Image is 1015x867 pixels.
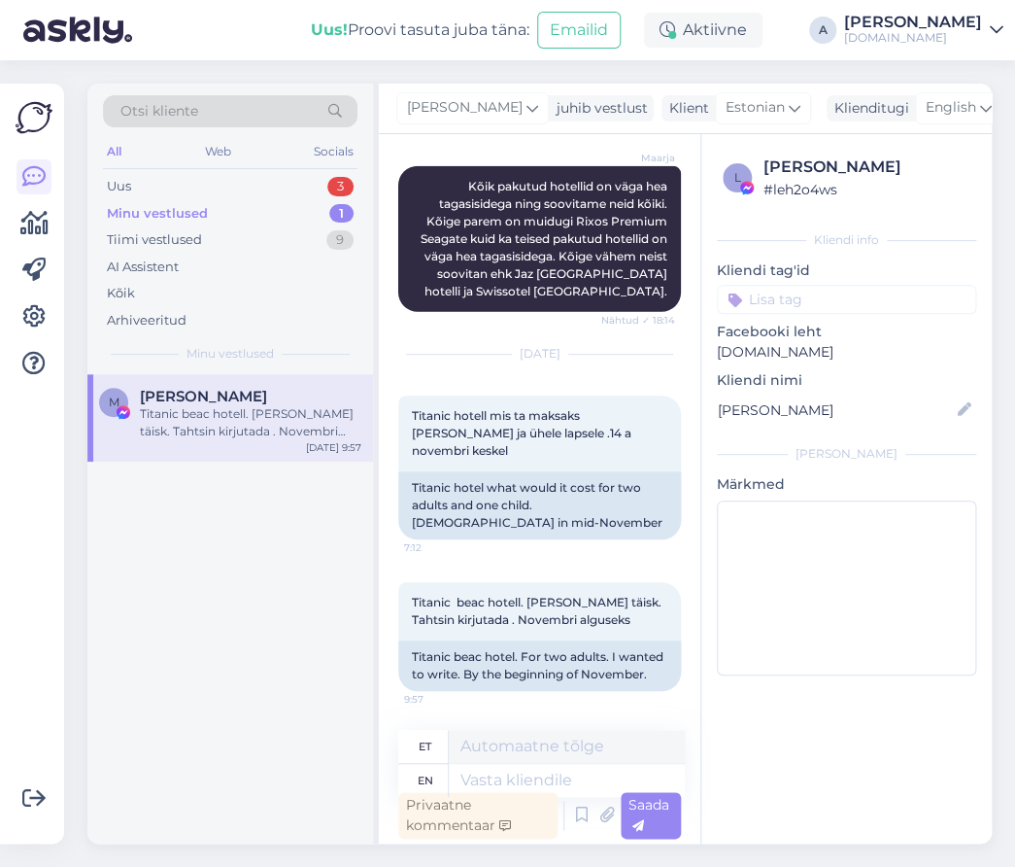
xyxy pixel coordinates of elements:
div: [DATE] 9:57 [306,440,361,455]
b: Uus! [311,20,348,39]
span: Nähtud ✓ 18:14 [601,313,675,328]
input: Lisa nimi [718,399,954,421]
p: [DOMAIN_NAME] [717,342,976,363]
div: Privaatne kommentaar [398,792,558,839]
span: Merle Uustalu [140,388,267,405]
span: l [734,170,741,185]
div: 3 [327,177,354,196]
div: Klient [661,98,709,119]
div: [DOMAIN_NAME] [844,30,982,46]
div: Minu vestlused [107,204,208,224]
div: et [419,730,431,763]
span: M [109,395,119,409]
p: Märkmed [717,474,976,495]
span: English [926,97,976,119]
div: Titanic hotel what would it cost for two adults and one child. [DEMOGRAPHIC_DATA] in mid-November [398,471,681,539]
div: [DATE] [398,345,681,363]
div: en [418,764,433,797]
div: All [103,139,125,164]
div: [PERSON_NAME] [717,445,976,463]
span: Maarja [602,151,675,165]
div: juhib vestlust [549,98,648,119]
div: 9 [326,230,354,250]
div: # leh2o4ws [763,179,970,200]
button: Emailid [537,12,621,49]
div: Web [201,139,235,164]
div: 1 [329,204,354,224]
span: 9:57 [404,692,477,707]
div: Klienditugi [827,98,909,119]
span: 7:12 [404,540,477,555]
span: Otsi kliente [120,101,198,121]
p: Kliendi tag'id [717,260,976,281]
div: [PERSON_NAME] [763,156,970,179]
p: Kliendi nimi [717,370,976,391]
input: Lisa tag [717,285,976,314]
div: Uus [107,177,131,196]
span: [PERSON_NAME] [407,97,523,119]
span: Kõik pakutud hotellid on väga hea tagasisidega ning soovitame neid kõiki. Kõige parem on muidugi ... [421,179,670,298]
span: Titanic beac hotell. [PERSON_NAME] täisk. Tahtsin kirjutada . Novembri alguseks [412,595,664,627]
div: Titanic beac hotel. For two adults. I wanted to write. By the beginning of November. [398,641,681,691]
a: [PERSON_NAME][DOMAIN_NAME] [844,15,1003,46]
p: Facebooki leht [717,322,976,342]
div: A [809,17,836,44]
span: Estonian [726,97,785,119]
div: Proovi tasuta juba täna: [311,18,529,42]
span: Minu vestlused [186,345,274,363]
div: Tiimi vestlused [107,230,202,250]
div: AI Assistent [107,258,179,277]
div: Kõik [107,284,135,303]
div: Titanic beac hotell. [PERSON_NAME] täisk. Tahtsin kirjutada . Novembri alguseks [140,405,361,440]
div: Aktiivne [644,13,762,48]
img: Askly Logo [16,99,52,136]
div: Socials [310,139,357,164]
span: Saada [628,796,669,834]
div: [PERSON_NAME] [844,15,982,30]
span: Titanic hotell mis ta maksaks [PERSON_NAME] ja ühele lapsele .14 a novembri keskel [412,408,634,458]
div: Arhiveeritud [107,311,186,330]
div: Kliendi info [717,231,976,249]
